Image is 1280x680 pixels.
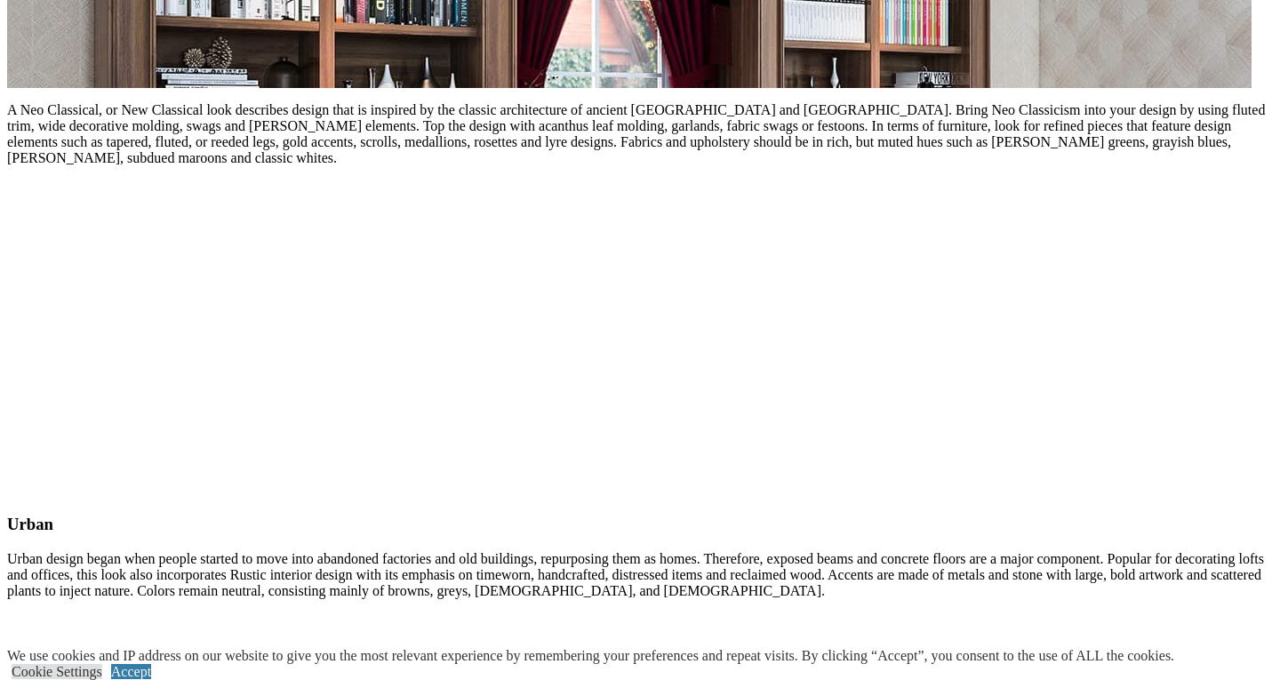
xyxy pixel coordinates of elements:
[111,664,151,679] a: Accept
[7,515,1273,534] h3: Urban
[12,664,102,679] a: Cookie Settings
[7,648,1174,664] div: We use cookies and IP address on our website to give you the most relevant experience by remember...
[7,551,1273,599] p: Urban design began when people started to move into abandoned factories and old buildings, repurp...
[7,102,1273,166] p: A Neo Classical, or New Classical look describes design that is inspired by the classic architect...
